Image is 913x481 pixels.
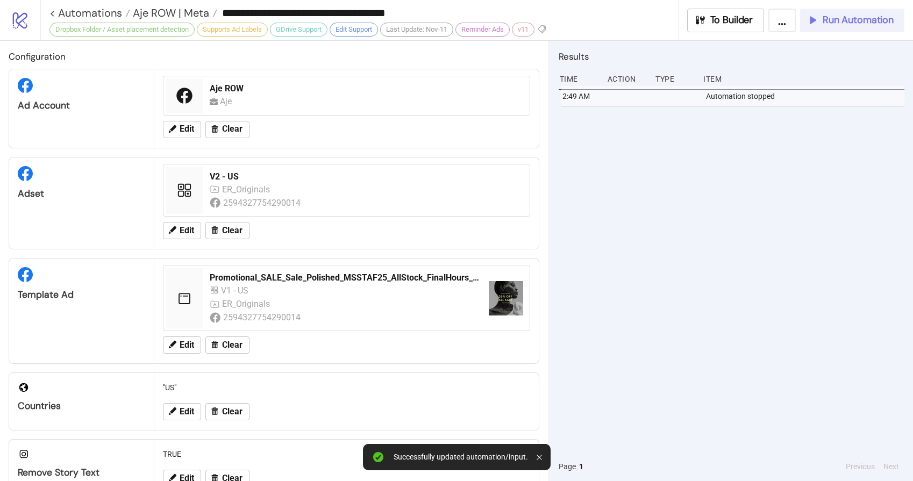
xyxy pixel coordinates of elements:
[559,461,576,472] span: Page
[710,14,753,26] span: To Builder
[163,336,201,354] button: Edit
[130,6,209,20] span: Aje ROW | Meta
[561,86,602,106] div: 2:49 AM
[222,124,242,134] span: Clear
[49,23,195,37] div: Dropbox Folder / Asset placement detection
[180,340,194,350] span: Edit
[205,222,249,239] button: Clear
[18,400,145,412] div: Countries
[210,171,523,183] div: V2 - US
[823,14,894,26] span: Run Automation
[180,226,194,235] span: Edit
[330,23,378,37] div: Edit Support
[221,284,252,297] div: V1 - US
[18,289,145,301] div: Template Ad
[205,121,249,138] button: Clear
[205,403,249,420] button: Clear
[49,8,130,18] a: < Automations
[222,340,242,350] span: Clear
[9,49,539,63] h2: Configuration
[702,69,904,89] div: Item
[163,222,201,239] button: Edit
[880,461,902,472] button: Next
[559,49,904,63] h2: Results
[270,23,327,37] div: GDrive Support
[607,69,647,89] div: Action
[222,407,242,417] span: Clear
[159,444,534,464] div: TRUE
[210,272,480,284] div: Promotional_SALE_Sale_Polished_MSSTAF25_AllStock_FinalHours_Campaign_Image_20250913_Automatic_US
[159,377,534,398] div: "US"
[220,95,237,108] div: Aje
[18,99,145,112] div: Ad Account
[843,461,878,472] button: Previous
[800,9,904,32] button: Run Automation
[18,466,145,479] div: Remove Story Text
[654,69,695,89] div: Type
[163,121,201,138] button: Edit
[223,196,302,210] div: 2594327754290014
[394,453,528,462] div: Successfully updated automation/input.
[768,9,796,32] button: ...
[222,226,242,235] span: Clear
[223,311,302,324] div: 2594327754290014
[130,8,217,18] a: Aje ROW | Meta
[687,9,765,32] button: To Builder
[489,281,523,315] img: https://scontent-fra5-1.xx.fbcdn.net/v/t45.1600-4/544832891_4119047128348915_8282710043782690754_...
[180,124,194,134] span: Edit
[512,23,534,37] div: v11
[18,188,145,200] div: Adset
[197,23,268,37] div: Supports Ad Labels
[222,297,273,311] div: ER_Originals
[180,407,194,417] span: Edit
[455,23,510,37] div: Reminder Ads
[559,69,599,89] div: Time
[163,403,201,420] button: Edit
[576,461,587,472] button: 1
[205,336,249,354] button: Clear
[705,86,907,106] div: Automation stopped
[380,23,453,37] div: Last Update: Nov-11
[210,83,523,95] div: Aje ROW
[222,183,273,196] div: ER_Originals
